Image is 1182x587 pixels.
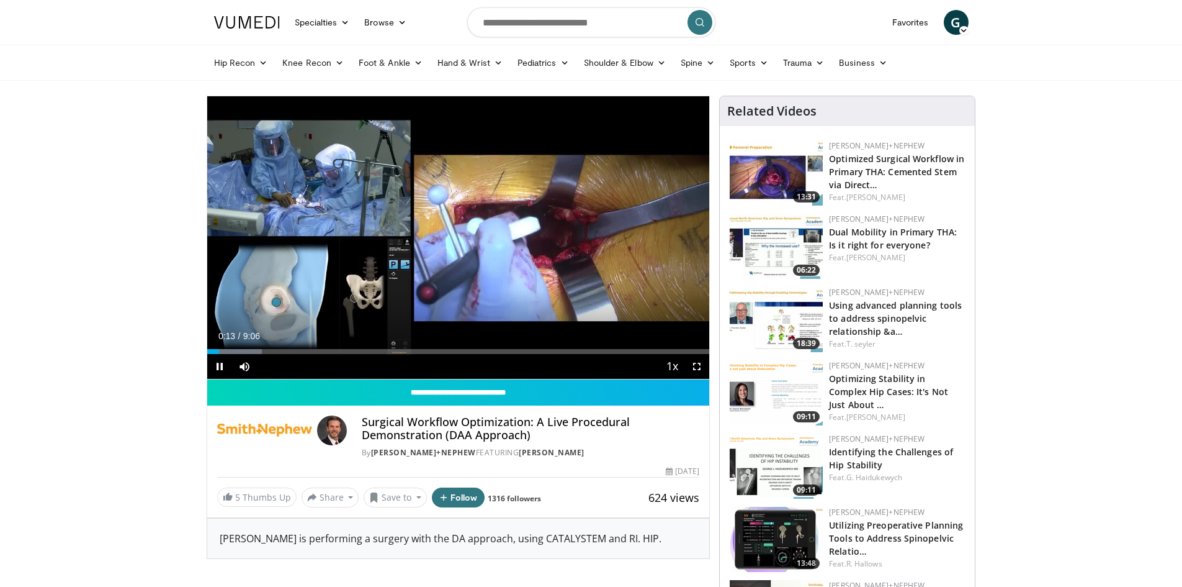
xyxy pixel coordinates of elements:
[217,488,297,507] a: 5 Thumbs Up
[829,446,953,471] a: Identifying the Challenges of Hip Stability
[576,50,673,75] a: Shoulder & Elbow
[829,226,957,251] a: Dual Mobility in Primary THA: Is it right for everyone?
[829,519,963,557] a: Utilizing Preoperative Planning Tools to Address Spinopelvic Relatio…
[944,10,969,35] a: G
[730,434,823,499] a: 09:11
[793,191,820,202] span: 13:31
[357,10,414,35] a: Browse
[371,447,476,458] a: [PERSON_NAME]+Nephew
[829,434,925,444] a: [PERSON_NAME]+Nephew
[829,558,965,570] div: Feat.
[660,354,684,379] button: Playback Rate
[829,214,925,224] a: [PERSON_NAME]+Nephew
[829,360,925,371] a: [PERSON_NAME]+Nephew
[846,558,882,569] a: R. Hallows
[730,140,823,206] img: 0fcfa1b5-074a-41e4-bf3d-4df9b2562a6c.150x105_q85_crop-smart_upscale.jpg
[829,252,965,263] div: Feat.
[666,466,699,477] div: [DATE]
[207,50,275,75] a: Hip Recon
[793,558,820,569] span: 13:48
[287,10,357,35] a: Specialties
[218,331,235,341] span: 0:13
[488,493,541,504] a: 1316 followers
[432,488,485,507] button: Follow
[829,472,965,483] div: Feat.
[430,50,510,75] a: Hand & Wrist
[232,354,257,379] button: Mute
[730,507,823,572] a: 13:48
[302,488,359,507] button: Share
[519,447,584,458] a: [PERSON_NAME]
[673,50,722,75] a: Spine
[829,412,965,423] div: Feat.
[793,265,820,276] span: 06:22
[730,214,823,279] img: ca45bebe-5fc4-4b9b-9513-8f91197adb19.150x105_q85_crop-smart_upscale.jpg
[829,373,948,411] a: Optimizing Stability in Complex Hip Cases: It's Not Just About …
[829,507,925,517] a: [PERSON_NAME]+Nephew
[730,360,823,425] img: 2cca93f5-0e0f-48d9-bc69-7394755c39ca.png.150x105_q85_crop-smart_upscale.png
[207,354,232,379] button: Pause
[207,349,710,354] div: Progress Bar
[467,7,715,37] input: Search topics, interventions
[829,299,962,337] a: Using advanced planning tools to address spinopelvic relationship &a…
[730,287,823,352] a: 18:39
[846,472,902,483] a: G. Haidukewych
[776,50,832,75] a: Trauma
[722,50,776,75] a: Sports
[648,490,699,505] span: 624 views
[793,411,820,422] span: 09:11
[217,416,312,445] img: Smith+Nephew
[829,192,965,203] div: Feat.
[730,507,823,572] img: 9160c634-2d56-4858-af5b-dba3c2d81ed2.150x105_q85_crop-smart_upscale.jpg
[793,338,820,349] span: 18:39
[730,214,823,279] a: 06:22
[243,331,260,341] span: 9:06
[829,287,925,298] a: [PERSON_NAME]+Nephew
[351,50,430,75] a: Foot & Ankle
[831,50,895,75] a: Business
[730,360,823,425] a: 09:11
[684,354,709,379] button: Fullscreen
[846,339,876,349] a: T. seyler
[829,339,965,350] div: Feat.
[362,447,699,458] div: By FEATURING
[275,50,351,75] a: Knee Recon
[238,331,241,341] span: /
[362,416,699,442] h4: Surgical Workflow Optimization: A Live Procedural Demonstration (DAA Approach)
[846,192,905,202] a: [PERSON_NAME]
[885,10,936,35] a: Favorites
[829,153,964,191] a: Optimized Surgical Workflow in Primary THA: Cemented Stem via Direct…
[730,287,823,352] img: 781415e3-4312-4b44-b91f-90f5dce49941.150x105_q85_crop-smart_upscale.jpg
[730,434,823,499] img: df5ab57a-2095-467a-91fc-636b3abea1f8.png.150x105_q85_crop-smart_upscale.png
[793,485,820,496] span: 09:11
[846,252,905,263] a: [PERSON_NAME]
[207,96,710,380] video-js: Video Player
[235,491,240,503] span: 5
[317,416,347,445] img: Avatar
[730,140,823,206] a: 13:31
[727,104,817,119] h4: Related Videos
[214,16,280,29] img: VuMedi Logo
[207,519,710,558] div: [PERSON_NAME] is performing a surgery with the DA approach, using CATALYSTEM and RI. HIP.
[846,412,905,422] a: [PERSON_NAME]
[364,488,427,507] button: Save to
[829,140,925,151] a: [PERSON_NAME]+Nephew
[510,50,576,75] a: Pediatrics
